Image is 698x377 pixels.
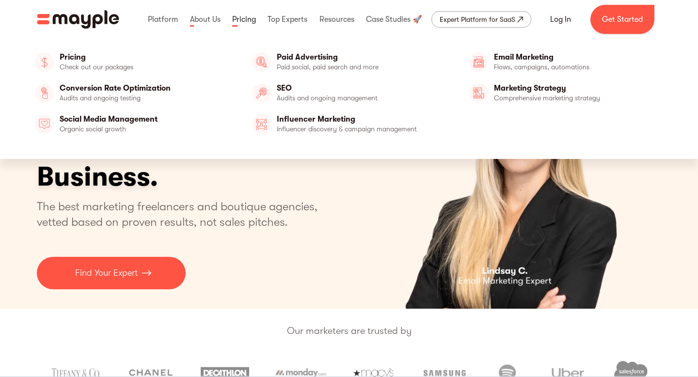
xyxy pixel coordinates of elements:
div: carousel [358,39,661,309]
div: Expert Platform for SaaS [440,14,515,25]
div: Platform [145,4,180,35]
img: Mayple logo [37,10,119,29]
div: 1 of 5 [358,39,661,309]
a: Log In [539,8,583,31]
a: Get Started [590,5,654,34]
div: Top Experts [265,4,310,35]
div: Pricing [230,4,258,35]
div: About Us [188,4,223,35]
a: home [37,10,119,29]
a: Expert Platform for SaaS [431,11,531,28]
div: Resources [317,4,357,35]
p: The best marketing freelancers and boutique agencies, vetted based on proven results, not sales p... [37,199,329,230]
a: Find Your Expert [37,257,186,289]
p: Find Your Expert [75,267,138,280]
